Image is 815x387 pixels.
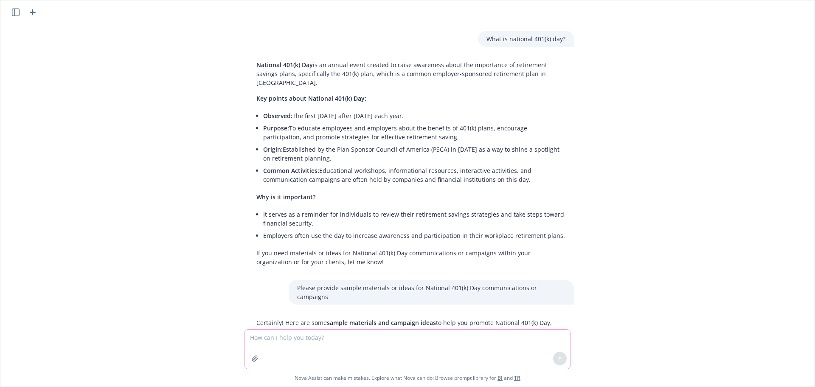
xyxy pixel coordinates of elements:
[263,122,565,143] li: To educate employees and employers about the benefits of 401(k) plans, encourage participation, a...
[486,34,565,43] p: What is national 401(k) day?
[263,167,319,175] span: Common Activities:
[263,145,283,153] span: Origin:
[327,319,436,327] span: sample materials and campaign ideas
[263,112,292,120] span: Observed:
[263,229,565,242] li: Employers often use the day to increase awareness and participation in their workplace retirement...
[256,94,366,102] span: Key points about National 401(k) Day:
[256,249,565,266] p: If you need materials or ideas for National 401(k) Day communications or campaigns within your or...
[256,193,315,201] span: Why is it important?
[497,374,503,381] a: BI
[263,164,565,186] li: Educational workshops, informational resources, interactive activities, and communication campaig...
[263,143,565,164] li: Established by the Plan Sponsor Council of America (PSCA) in [DATE] as a way to shine a spotlight...
[256,318,565,336] p: Certainly! Here are some to help you promote National 401(k) Day, engage employees, and raise awa...
[256,60,565,87] p: is an annual event created to raise awareness about the importance of retirement savings plans, s...
[263,124,289,132] span: Purpose:
[263,110,565,122] li: The first [DATE] after [DATE] each year.
[263,208,565,229] li: It serves as a reminder for individuals to review their retirement savings strategies and take st...
[514,374,520,381] a: TR
[297,283,565,301] p: Please provide sample materials or ideas for National 401(k) Day communications or campaigns
[295,369,520,387] span: Nova Assist can make mistakes. Explore what Nova can do: Browse prompt library for and
[256,61,313,69] span: National 401(k) Day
